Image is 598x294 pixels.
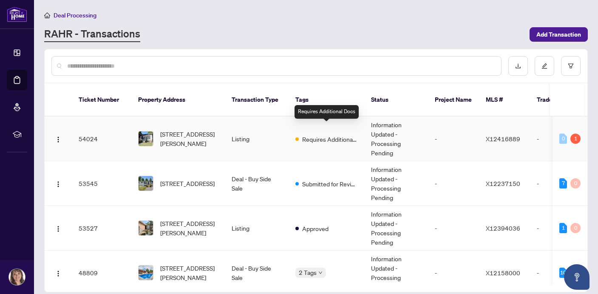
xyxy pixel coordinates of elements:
[44,27,140,42] a: RAHR - Transactions
[559,223,567,233] div: 1
[51,132,65,146] button: Logo
[564,264,589,290] button: Open asap
[72,161,131,206] td: 53545
[559,268,567,278] div: 10
[364,206,428,251] td: Information Updated - Processing Pending
[225,161,289,206] td: Deal - Buy Side Sale
[55,270,62,277] img: Logo
[225,117,289,161] td: Listing
[225,206,289,251] td: Listing
[289,83,364,117] th: Tags
[9,269,25,285] img: Profile Icon
[486,135,520,143] span: X12416889
[44,12,50,18] span: home
[428,206,479,251] td: -
[299,268,317,277] span: 2 Tags
[536,28,581,41] span: Add Transaction
[295,105,359,119] div: Requires Additional Docs
[160,219,218,237] span: [STREET_ADDRESS][PERSON_NAME]
[318,271,323,275] span: down
[51,177,65,190] button: Logo
[302,134,357,144] span: Requires Additional Docs
[131,83,225,117] th: Property Address
[530,117,589,161] td: -
[486,269,520,277] span: X12158000
[570,178,581,188] div: 0
[139,265,153,280] img: thumbnail-img
[541,63,547,69] span: edit
[225,83,289,117] th: Transaction Type
[364,117,428,161] td: Information Updated - Processing Pending
[570,134,581,144] div: 1
[570,223,581,233] div: 0
[302,179,357,188] span: Submitted for Review
[530,161,589,206] td: -
[508,56,528,76] button: download
[568,63,574,69] span: filter
[559,178,567,188] div: 7
[55,181,62,188] img: Logo
[561,56,581,76] button: filter
[364,161,428,206] td: Information Updated - Processing Pending
[72,117,131,161] td: 54024
[559,134,567,144] div: 0
[479,83,530,117] th: MLS #
[55,136,62,143] img: Logo
[530,206,589,251] td: -
[428,161,479,206] td: -
[139,221,153,235] img: thumbnail-img
[486,180,520,187] span: X12237150
[302,224,329,233] span: Approved
[515,63,521,69] span: download
[530,27,588,42] button: Add Transaction
[428,83,479,117] th: Project Name
[72,206,131,251] td: 53527
[364,83,428,117] th: Status
[72,83,131,117] th: Ticket Number
[160,263,218,282] span: [STREET_ADDRESS][PERSON_NAME]
[7,6,27,22] img: logo
[530,83,589,117] th: Trade Number
[55,225,62,232] img: Logo
[139,131,153,146] img: thumbnail-img
[428,117,479,161] td: -
[160,129,218,148] span: [STREET_ADDRESS][PERSON_NAME]
[51,266,65,280] button: Logo
[139,176,153,191] img: thumbnail-img
[486,224,520,232] span: X12394036
[51,221,65,235] button: Logo
[535,56,554,76] button: edit
[160,179,215,188] span: [STREET_ADDRESS]
[54,11,96,19] span: Deal Processing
